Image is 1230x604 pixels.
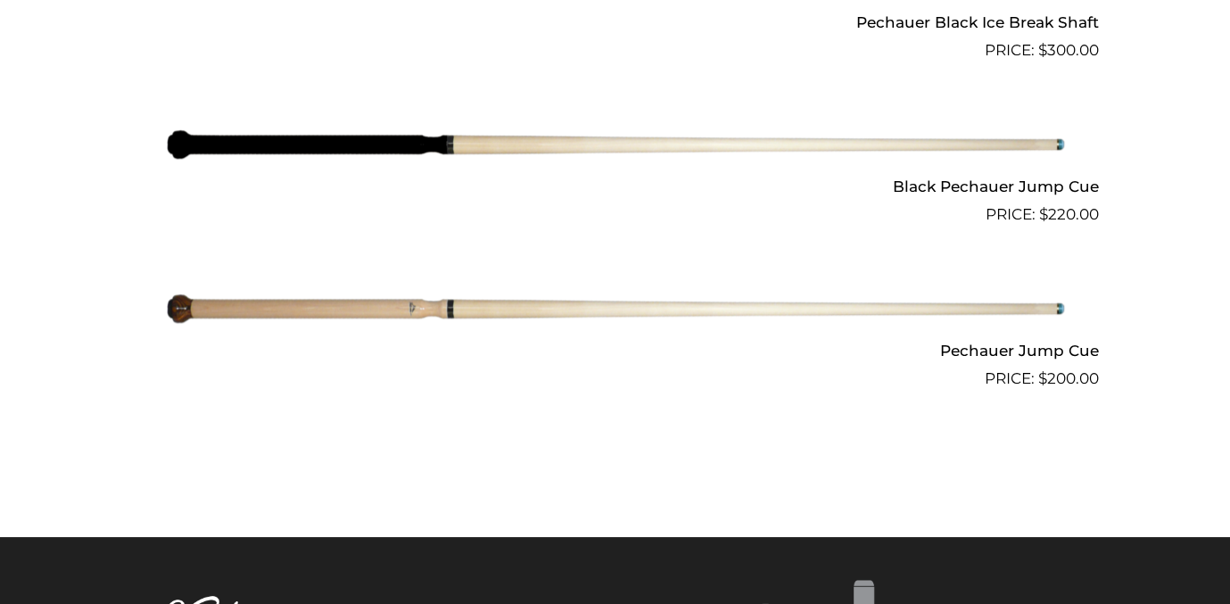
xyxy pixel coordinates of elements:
[132,335,1099,368] h2: Pechauer Jump Cue
[1038,369,1099,387] bdi: 200.00
[132,5,1099,38] h2: Pechauer Black Ice Break Shaft
[132,170,1099,203] h2: Black Pechauer Jump Cue
[165,70,1066,219] img: Black Pechauer Jump Cue
[132,70,1099,227] a: Black Pechauer Jump Cue $220.00
[165,234,1066,384] img: Pechauer Jump Cue
[1039,205,1048,223] span: $
[132,234,1099,391] a: Pechauer Jump Cue $200.00
[1038,41,1099,59] bdi: 300.00
[1038,41,1047,59] span: $
[1039,205,1099,223] bdi: 220.00
[1038,369,1047,387] span: $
